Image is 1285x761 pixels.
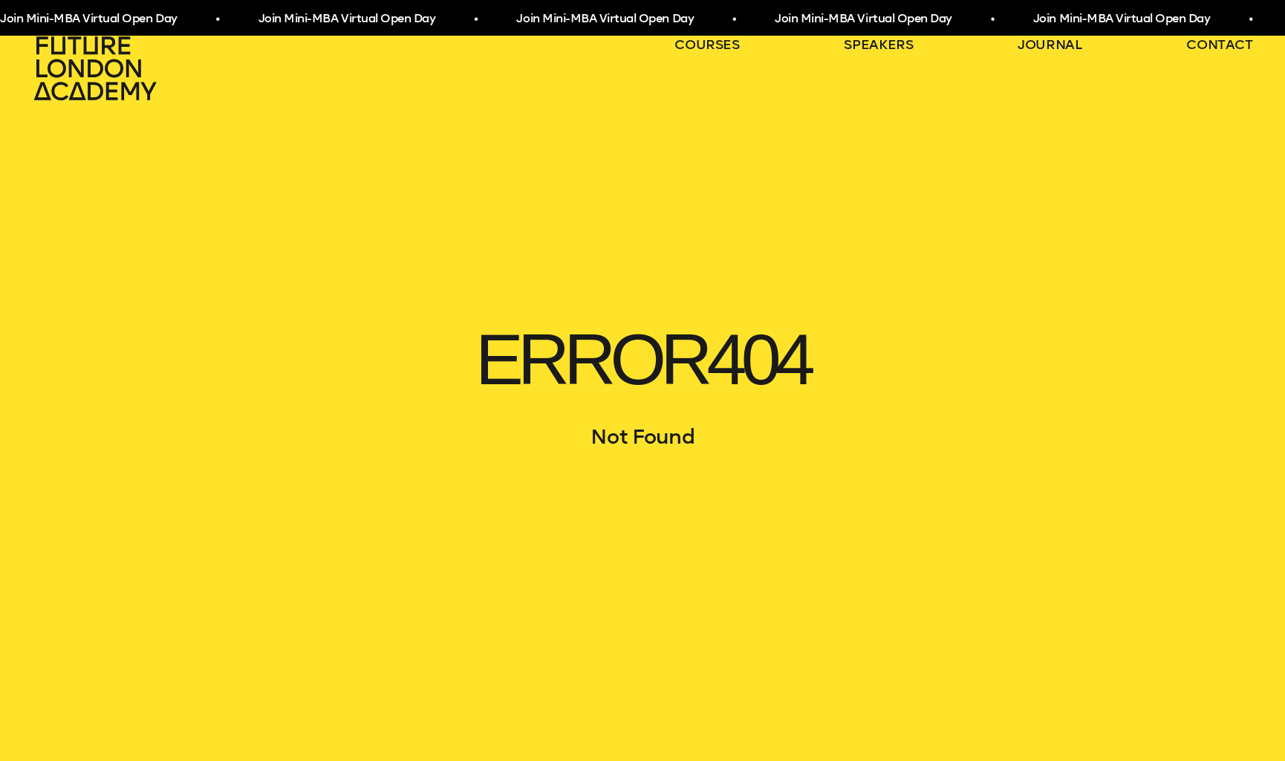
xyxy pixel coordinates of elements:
[32,312,1253,407] h1: ERROR 404
[474,6,478,33] span: •
[844,36,913,54] a: speakers
[591,424,694,449] span: Not Found
[1249,6,1253,33] span: •
[1018,36,1082,54] a: journal
[674,36,740,54] a: courses
[991,6,995,33] span: •
[732,6,736,33] span: •
[1186,36,1253,54] a: contact
[216,6,220,33] span: •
